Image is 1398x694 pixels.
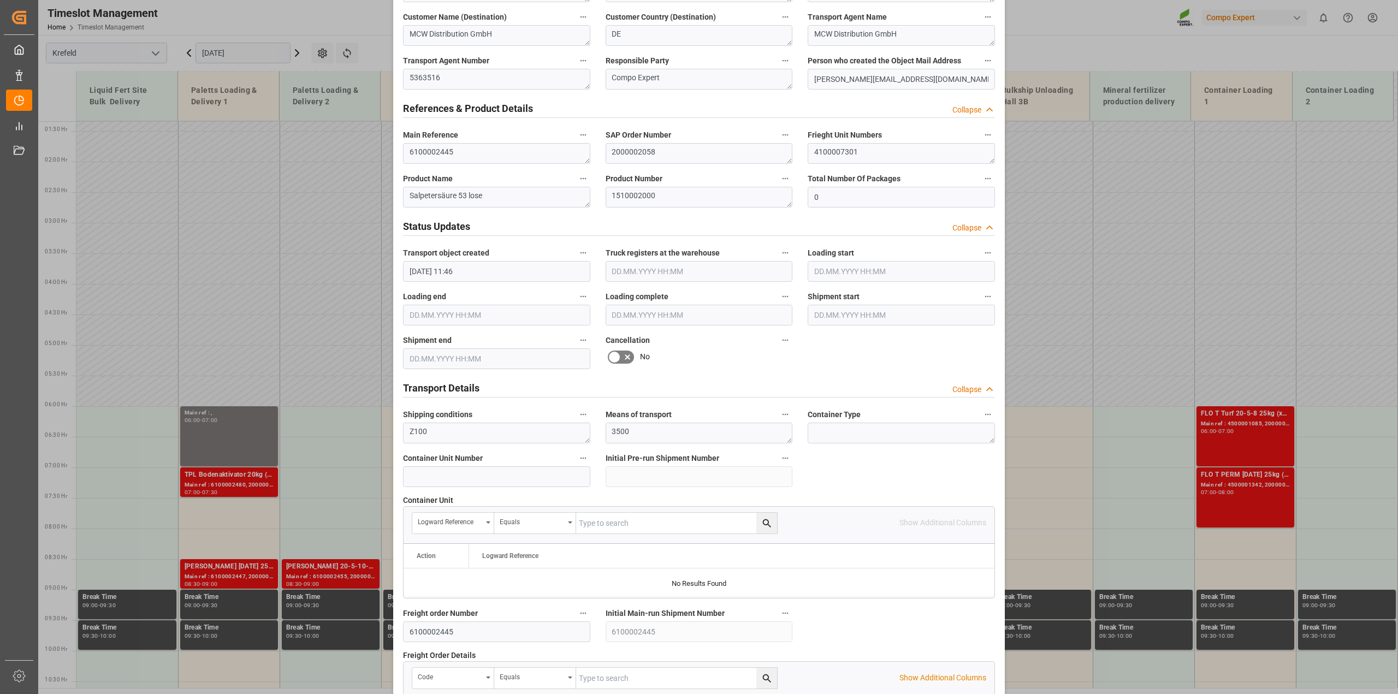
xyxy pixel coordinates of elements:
[778,451,792,465] button: Initial Pre-run Shipment Number
[403,608,478,619] span: Freight order Number
[606,261,793,282] input: DD.MM.YYYY HH:MM
[756,513,777,533] button: search button
[494,668,576,689] button: open menu
[808,173,901,185] span: Total Number Of Packages
[403,348,590,369] input: DD.MM.YYYY HH:MM
[778,171,792,186] button: Product Number
[418,514,482,527] div: Logward Reference
[606,69,793,90] textarea: Compo Expert
[576,407,590,422] button: Shipping conditions
[403,305,590,325] input: DD.MM.YYYY HH:MM
[778,10,792,24] button: Customer Country (Destination)
[981,246,995,260] button: Loading start
[606,247,720,259] span: Truck registers at the warehouse
[981,171,995,186] button: Total Number Of Packages
[808,305,995,325] input: DD.MM.YYYY HH:MM
[576,668,777,689] input: Type to search
[808,261,995,282] input: DD.MM.YYYY HH:MM
[494,513,576,533] button: open menu
[403,129,458,141] span: Main Reference
[576,171,590,186] button: Product Name
[756,668,777,689] button: search button
[606,423,793,443] textarea: 3500
[403,101,533,116] h2: References & Product Details
[981,54,995,68] button: Person who created the Object Mail Address
[500,514,564,527] div: Equals
[403,143,590,164] textarea: 6100002445
[778,407,792,422] button: Means of transport
[417,552,436,560] div: Action
[403,11,507,23] span: Customer Name (Destination)
[403,335,452,346] span: Shipment end
[576,128,590,142] button: Main Reference
[606,173,662,185] span: Product Number
[403,409,472,420] span: Shipping conditions
[981,289,995,304] button: Shipment start
[403,381,479,395] h2: Transport Details
[808,129,882,141] span: Frieght Unit Numbers
[808,55,961,67] span: Person who created the Object Mail Address
[952,222,981,234] div: Collapse
[576,289,590,304] button: Loading end
[606,335,650,346] span: Cancellation
[808,143,995,164] textarea: 4100007301
[778,333,792,347] button: Cancellation
[403,291,446,302] span: Loading end
[576,10,590,24] button: Customer Name (Destination)
[606,291,668,302] span: Loading complete
[500,669,564,682] div: Equals
[412,668,494,689] button: open menu
[981,407,995,422] button: Container Type
[606,129,671,141] span: SAP Order Number
[899,672,986,684] p: Show Additional Columns
[576,333,590,347] button: Shipment end
[808,291,860,302] span: Shipment start
[606,25,793,46] textarea: DE
[403,261,590,282] input: DD.MM.YYYY HH:MM
[981,128,995,142] button: Frieght Unit Numbers
[778,606,792,620] button: Initial Main-run Shipment Number
[403,247,489,259] span: Transport object created
[576,513,777,533] input: Type to search
[808,409,861,420] span: Container Type
[981,10,995,24] button: Transport Agent Name
[403,69,590,90] textarea: 5363516
[418,669,482,682] div: code
[403,423,590,443] textarea: Z100
[576,246,590,260] button: Transport object created
[403,173,453,185] span: Product Name
[778,128,792,142] button: SAP Order Number
[606,305,793,325] input: DD.MM.YYYY HH:MM
[952,384,981,395] div: Collapse
[952,104,981,116] div: Collapse
[482,552,538,560] span: Logward Reference
[403,55,489,67] span: Transport Agent Number
[403,650,476,661] span: Freight Order Details
[403,187,590,207] textarea: Salpetersäure 53 lose
[606,11,716,23] span: Customer Country (Destination)
[606,143,793,164] textarea: 2000002058
[606,55,669,67] span: Responsible Party
[778,54,792,68] button: Responsible Party
[778,246,792,260] button: Truck registers at the warehouse
[606,187,793,207] textarea: 1510002000
[576,606,590,620] button: Freight order Number
[403,453,483,464] span: Container Unit Number
[606,409,672,420] span: Means of transport
[606,453,719,464] span: Initial Pre-run Shipment Number
[403,25,590,46] textarea: MCW Distribution GmbH
[576,451,590,465] button: Container Unit Number
[403,219,470,234] h2: Status Updates
[606,608,725,619] span: Initial Main-run Shipment Number
[808,25,995,46] textarea: MCW Distribution GmbH
[808,11,887,23] span: Transport Agent Name
[412,513,494,533] button: open menu
[576,54,590,68] button: Transport Agent Number
[640,351,650,363] span: No
[778,289,792,304] button: Loading complete
[808,247,854,259] span: Loading start
[403,495,453,506] span: Container Unit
